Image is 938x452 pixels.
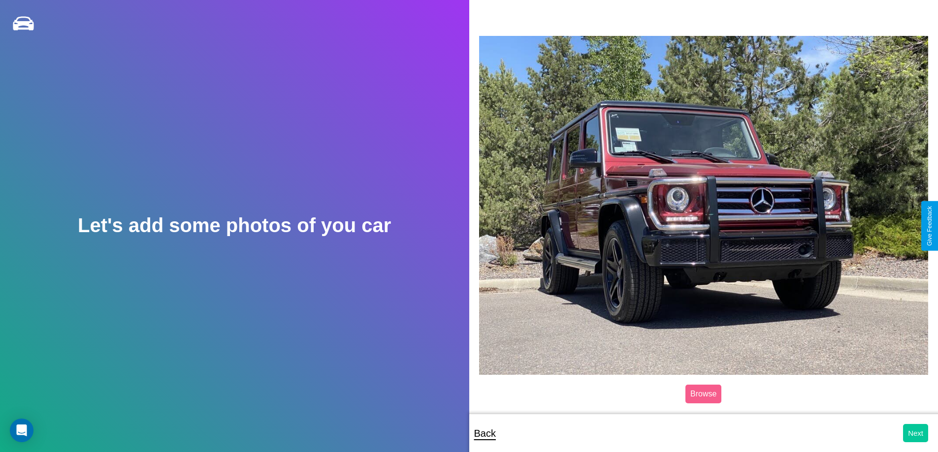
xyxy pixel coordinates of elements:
[685,385,721,403] label: Browse
[926,206,933,246] div: Give Feedback
[10,419,33,442] div: Open Intercom Messenger
[78,214,391,237] h2: Let's add some photos of you car
[479,36,929,374] img: posted
[903,424,928,442] button: Next
[474,424,496,442] p: Back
